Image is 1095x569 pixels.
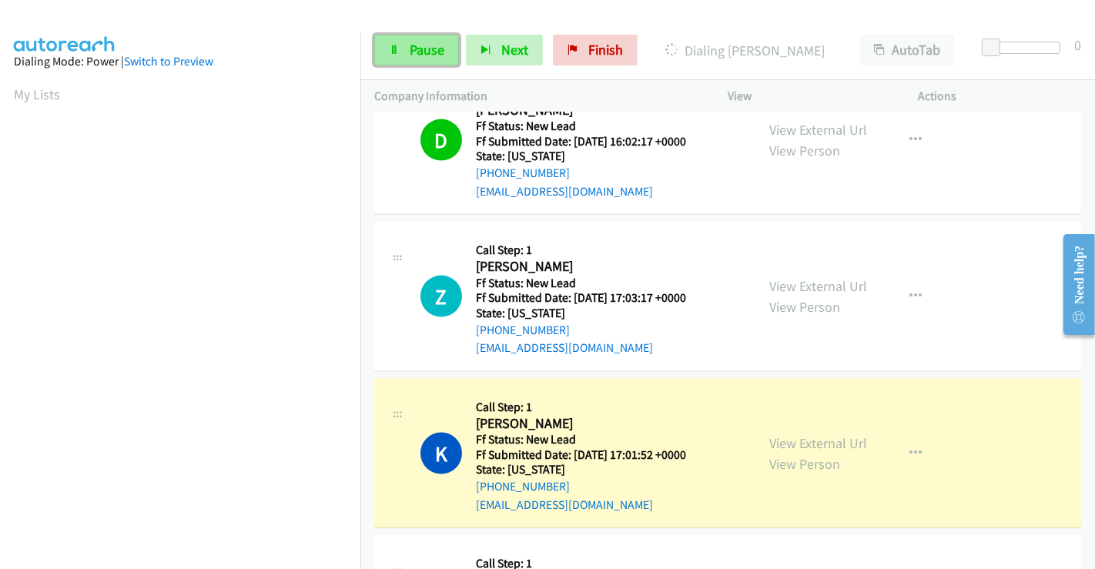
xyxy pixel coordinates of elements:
iframe: Resource Center [1051,223,1095,346]
span: Pause [410,41,444,59]
h5: State: [US_STATE] [476,149,686,164]
h1: K [420,433,462,474]
h2: [PERSON_NAME] [476,258,686,276]
a: My Lists [14,85,60,103]
span: Finish [588,41,623,59]
a: View External Url [769,434,867,452]
a: View Person [769,142,840,159]
h5: State: [US_STATE] [476,306,686,321]
h2: [PERSON_NAME] [476,415,686,433]
p: Dialing [PERSON_NAME] [658,40,832,61]
a: [EMAIL_ADDRESS][DOMAIN_NAME] [476,184,653,199]
h5: Call Step: 1 [476,243,686,258]
div: 0 [1074,35,1081,55]
h5: Ff Status: New Lead [476,119,686,134]
p: View [728,87,891,105]
a: View External Url [769,277,867,295]
h5: State: [US_STATE] [476,462,686,477]
a: View External Url [769,121,867,139]
h1: Z [420,276,462,317]
h5: Ff Submitted Date: [DATE] 17:03:17 +0000 [476,290,686,306]
a: [EMAIL_ADDRESS][DOMAIN_NAME] [476,497,653,512]
h5: Ff Status: New Lead [476,276,686,291]
div: Delay between calls (in seconds) [990,42,1060,54]
h1: D [420,119,462,161]
h5: Ff Submitted Date: [DATE] 17:01:52 +0000 [476,447,686,463]
p: Company Information [374,87,700,105]
a: [PHONE_NUMBER] [476,166,570,180]
span: Next [501,41,528,59]
a: [EMAIL_ADDRESS][DOMAIN_NAME] [476,340,653,355]
h5: Call Step: 1 [476,400,686,415]
button: Next [466,35,543,65]
a: Switch to Preview [124,54,213,69]
a: Finish [553,35,638,65]
button: AutoTab [859,35,955,65]
a: [PHONE_NUMBER] [476,323,570,337]
a: Pause [374,35,459,65]
a: View Person [769,298,840,316]
h5: Ff Submitted Date: [DATE] 16:02:17 +0000 [476,134,686,149]
div: Dialing Mode: Power | [14,52,347,71]
a: View Person [769,455,840,473]
p: Actions [919,87,1082,105]
h5: Ff Status: New Lead [476,432,686,447]
a: [PHONE_NUMBER] [476,479,570,494]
